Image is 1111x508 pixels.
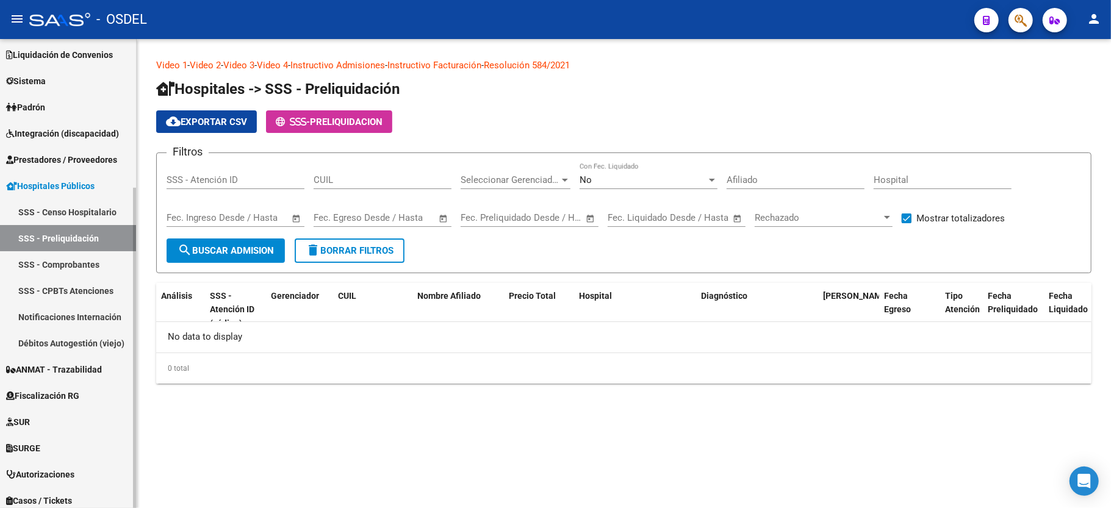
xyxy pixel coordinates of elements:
span: Análisis [161,291,192,301]
span: Hospitales Públicos [6,179,95,193]
button: Open calendar [290,212,304,226]
span: No [580,174,592,185]
span: Seleccionar Gerenciador [461,174,559,185]
span: Autorizaciones [6,468,74,481]
datatable-header-cell: CUIL [333,283,412,337]
span: SURGE [6,442,40,455]
input: End date [658,212,717,223]
button: Buscar admision [167,238,285,263]
span: Casos / Tickets [6,494,72,507]
input: Start date [314,212,353,223]
span: Rechazado [755,212,882,223]
span: ANMAT - Trazabilidad [6,363,102,376]
span: Fecha Preliquidado [988,291,1038,315]
input: End date [364,212,423,223]
button: Borrar Filtros [295,238,404,263]
mat-icon: delete [306,243,320,257]
span: - OSDEL [96,6,147,33]
a: Video 1 [156,60,187,71]
span: CUIL [338,291,356,301]
mat-icon: search [178,243,192,257]
span: Fecha Egreso [884,291,911,315]
a: Resolución 584/2021 [484,60,570,71]
span: PRELIQUIDACION [310,116,383,127]
button: Open calendar [731,212,745,226]
input: Start date [461,212,500,223]
mat-icon: menu [10,12,24,26]
span: Exportar CSV [166,116,247,127]
span: Tipo Atención [945,291,980,315]
mat-icon: person [1087,12,1101,26]
span: Sistema [6,74,46,88]
input: Start date [167,212,206,223]
datatable-header-cell: Gerenciador [266,283,333,337]
a: Video 2 [190,60,221,71]
datatable-header-cell: Precio Total [504,283,574,337]
input: End date [511,212,570,223]
a: Video 3 [223,60,254,71]
button: Open calendar [437,212,451,226]
p: - - - - - - [156,59,1091,72]
h3: Filtros [167,143,209,160]
datatable-header-cell: Análisis [156,283,205,337]
span: Hospital [579,291,612,301]
mat-icon: cloud_download [166,114,181,129]
span: - [276,116,310,127]
input: End date [217,212,276,223]
button: Exportar CSV [156,110,257,133]
span: Mostrar totalizadores [916,211,1005,226]
a: Instructivo Admisiones [290,60,385,71]
span: Gerenciador [271,291,319,301]
datatable-header-cell: Hospital [574,283,696,337]
span: SUR [6,415,30,429]
datatable-header-cell: Diagnóstico [696,283,818,337]
button: Open calendar [584,212,598,226]
input: Start date [608,212,647,223]
a: Instructivo Facturación [387,60,481,71]
span: Fiscalización RG [6,389,79,402]
div: 0 total [156,353,1091,384]
datatable-header-cell: Fecha Liquidado [1044,283,1105,337]
div: No data to display [156,322,1091,352]
span: [PERSON_NAME] [823,291,889,301]
datatable-header-cell: Fecha Egreso [879,283,940,337]
span: Buscar admision [178,245,274,256]
span: Prestadores / Proveedores [6,153,117,166]
datatable-header-cell: Fecha Preliquidado [983,283,1044,337]
datatable-header-cell: Fecha Ingreso [818,283,879,337]
a: Video 4 [257,60,288,71]
span: Liquidación de Convenios [6,48,113,62]
span: SSS - Atención ID (código) [210,291,254,329]
datatable-header-cell: Tipo Atención [940,283,983,337]
span: Fecha Liquidado [1049,291,1088,315]
span: Hospitales -> SSS - Preliquidación [156,80,400,98]
datatable-header-cell: Nombre Afiliado [412,283,504,337]
span: Precio Total [509,291,556,301]
div: Open Intercom Messenger [1070,467,1099,496]
span: Borrar Filtros [306,245,394,256]
span: Nombre Afiliado [417,291,481,301]
span: Integración (discapacidad) [6,127,119,140]
datatable-header-cell: SSS - Atención ID (código) [205,283,266,337]
span: Padrón [6,101,45,114]
button: -PRELIQUIDACION [266,110,392,133]
span: Diagnóstico [701,291,747,301]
